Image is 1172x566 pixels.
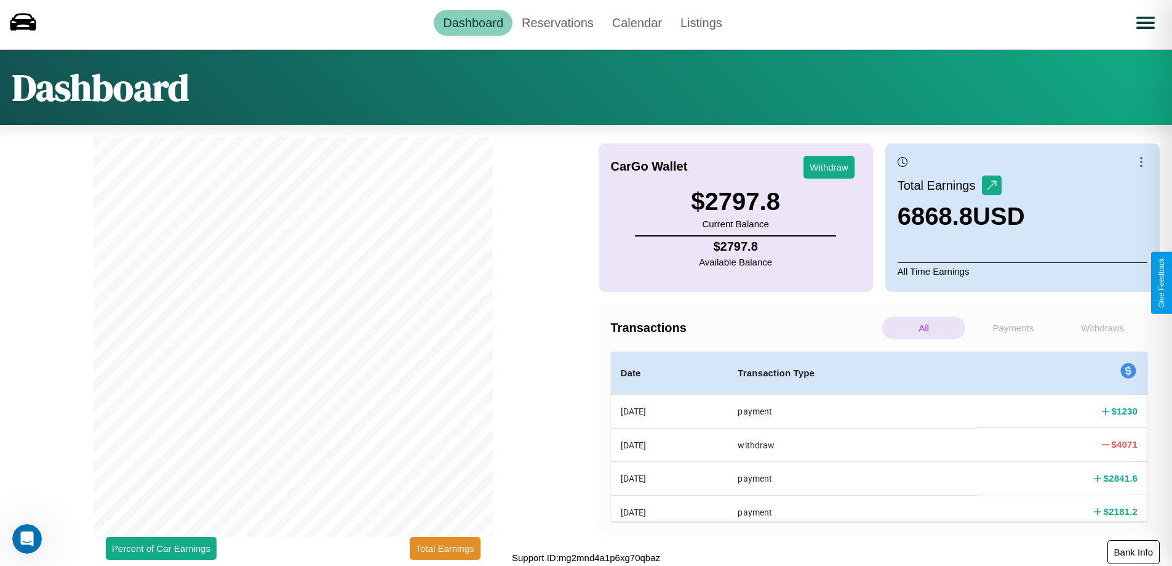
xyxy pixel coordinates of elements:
[611,495,728,528] th: [DATE]
[1104,505,1138,518] h4: $ 2181.2
[691,216,780,232] p: Current Balance
[699,240,772,254] h4: $ 2797.8
[434,10,512,36] a: Dashboard
[1107,540,1160,564] button: Bank Info
[728,395,977,429] th: payment
[803,156,855,179] button: Withdraw
[512,10,603,36] a: Reservations
[728,462,977,495] th: payment
[882,317,965,339] p: All
[611,160,688,174] h4: CarGo Wallet
[621,366,719,381] h4: Date
[671,10,732,36] a: Listings
[728,428,977,461] th: withdraw
[971,317,1054,339] p: Payments
[898,203,1025,230] h3: 6868.8 USD
[611,395,728,429] th: [DATE]
[410,537,480,560] button: Total Earnings
[611,428,728,461] th: [DATE]
[611,462,728,495] th: [DATE]
[699,254,772,270] p: Available Balance
[1104,472,1138,485] h4: $ 2841.6
[611,321,879,335] h4: Transactions
[738,366,967,381] h4: Transaction Type
[728,495,977,528] th: payment
[898,174,982,196] p: Total Earnings
[1112,405,1138,418] h4: $ 1230
[1061,317,1144,339] p: Withdraws
[12,524,42,554] iframe: Intercom live chat
[1128,6,1163,40] button: Open menu
[691,188,780,216] h3: $ 2797.8
[898,262,1147,280] p: All Time Earnings
[12,62,189,113] h1: Dashboard
[1112,438,1138,451] h4: $ 4071
[512,549,660,566] p: Support ID: mg2mnd4a1p6xg70qbaz
[603,10,671,36] a: Calendar
[106,537,217,560] button: Percent of Car Earnings
[1157,258,1166,308] div: Give Feedback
